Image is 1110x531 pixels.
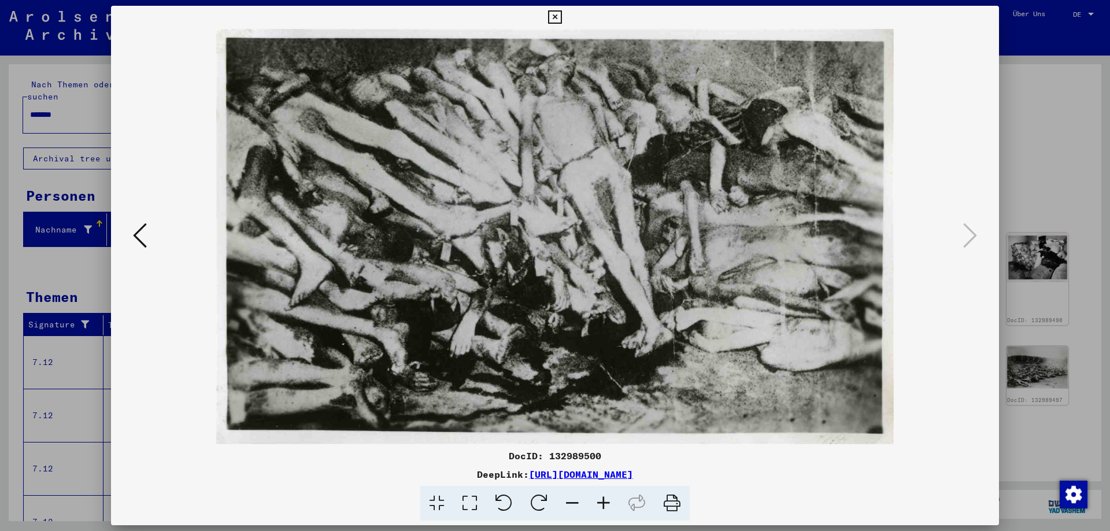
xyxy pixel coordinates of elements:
[111,449,999,463] div: DocID: 132989500
[529,469,633,480] a: [URL][DOMAIN_NAME]
[1059,480,1087,508] div: Zustimmung ändern
[150,29,960,444] img: 001.jpg
[1060,481,1087,508] img: Zustimmung ändern
[111,467,999,481] div: DeepLink:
